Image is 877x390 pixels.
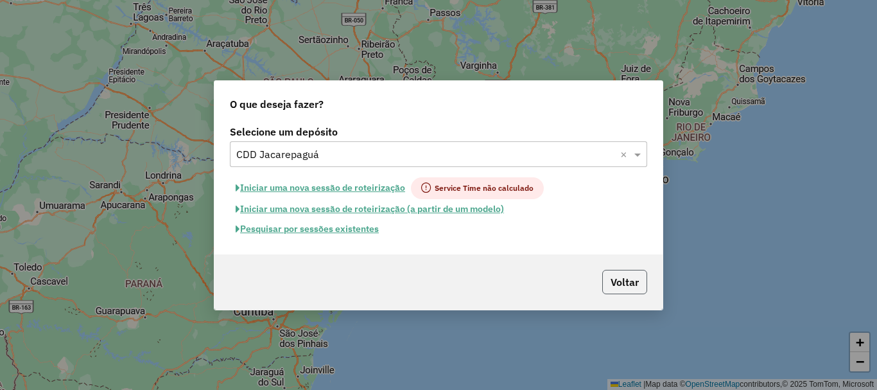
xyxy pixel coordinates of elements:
[230,199,510,219] button: Iniciar uma nova sessão de roteirização (a partir de um modelo)
[230,219,385,239] button: Pesquisar por sessões existentes
[230,96,324,112] span: O que deseja fazer?
[230,124,647,139] label: Selecione um depósito
[411,177,544,199] span: Service Time não calculado
[620,146,631,162] span: Clear all
[230,177,411,199] button: Iniciar uma nova sessão de roteirização
[602,270,647,294] button: Voltar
